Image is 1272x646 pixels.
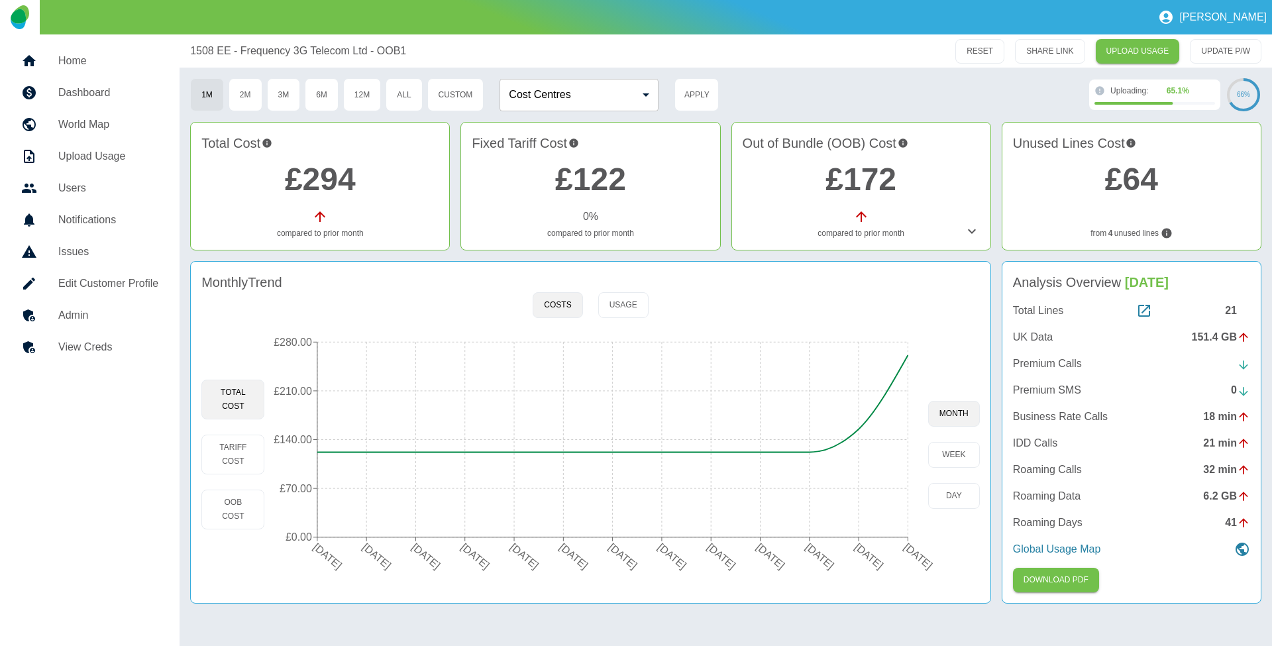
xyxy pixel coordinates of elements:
p: compared to prior month [472,227,709,239]
div: 18 min [1203,409,1250,425]
div: 32 min [1203,462,1250,478]
a: £64 [1105,162,1158,197]
tspan: [DATE] [656,541,688,571]
h5: World Map [58,117,158,133]
h4: Monthly Trend [201,272,282,292]
tspan: [DATE] [902,541,935,571]
p: Business Rate Calls [1013,409,1108,425]
tspan: £70.00 [280,483,313,494]
p: compared to prior month [201,227,439,239]
button: 6M [305,78,339,111]
tspan: [DATE] [853,541,885,571]
h5: Edit Customer Profile [58,276,158,292]
a: Premium SMS0 [1013,382,1250,398]
button: Costs [533,292,582,318]
svg: This is your recurring contracted cost [568,133,579,153]
tspan: [DATE] [508,541,541,571]
a: Roaming Data6.2 GB [1013,488,1250,504]
p: UK Data [1013,329,1053,345]
tspan: £210.00 [274,386,313,397]
a: UPLOAD USAGE [1096,39,1180,64]
button: month [928,401,980,427]
div: Uploading: [1110,85,1215,97]
svg: The information in the dashboard may be incomplete until finished. [1094,85,1105,96]
tspan: [DATE] [360,541,393,571]
div: 21 min [1203,435,1250,451]
button: 12M [343,78,381,111]
div: 151.4 GB [1192,329,1250,345]
svg: Lines not used during your chosen timeframe. If multiple months selected only lines never used co... [1161,227,1173,239]
a: Edit Customer Profile [11,268,169,299]
span: [DATE] [1125,275,1169,290]
tspan: £0.00 [286,531,312,543]
a: Notifications [11,204,169,236]
button: Tariff Cost [201,435,264,474]
h4: Unused Lines Cost [1013,133,1250,153]
h5: Admin [58,307,158,323]
h5: Notifications [58,212,158,228]
h5: Dashboard [58,85,158,101]
h5: Upload Usage [58,148,158,164]
a: Dashboard [11,77,169,109]
tspan: £280.00 [274,337,313,348]
button: Total Cost [201,380,264,419]
a: Home [11,45,169,77]
svg: Costs outside of your fixed tariff [898,133,908,153]
p: 0 % [583,209,598,225]
a: UK Data151.4 GB [1013,329,1250,345]
a: £172 [825,162,896,197]
h5: Users [58,180,158,196]
tspan: [DATE] [705,541,737,571]
p: from unused lines [1013,227,1250,239]
button: OOB Cost [201,490,264,529]
h5: Home [58,53,158,69]
button: UPDATE P/W [1190,39,1261,64]
button: 2M [229,78,262,111]
a: £122 [555,162,626,197]
button: 1M [190,78,224,111]
p: Total Lines [1013,303,1064,319]
a: World Map [11,109,169,140]
a: Premium Calls [1013,356,1250,372]
button: RESET [955,39,1004,64]
a: Total Lines21 [1013,303,1250,319]
div: 21 [1225,303,1250,319]
button: Apply [674,78,719,111]
a: Admin [11,299,169,331]
a: Upload Usage [11,140,169,172]
button: [PERSON_NAME] [1153,4,1272,30]
div: 41 [1225,515,1250,531]
a: 1508 EE - Frequency 3G Telecom Ltd - OOB1 [190,43,406,59]
tspan: [DATE] [311,541,344,571]
button: All [386,78,422,111]
a: Users [11,172,169,204]
button: Usage [598,292,649,318]
p: [PERSON_NAME] [1179,11,1267,23]
div: 65.1 % [1167,85,1189,97]
h5: View Creds [58,339,158,355]
p: Roaming Data [1013,488,1081,504]
div: 0 [1231,382,1250,398]
a: Roaming Days41 [1013,515,1250,531]
p: IDD Calls [1013,435,1058,451]
a: Issues [11,236,169,268]
a: View Creds [11,331,169,363]
img: Logo [11,5,28,29]
tspan: [DATE] [410,541,443,571]
a: £294 [285,162,356,197]
svg: This is the total charges incurred over 1 months [262,133,272,153]
button: 3M [267,78,301,111]
p: Roaming Calls [1013,462,1082,478]
h5: Issues [58,244,158,260]
tspan: [DATE] [755,541,787,571]
tspan: [DATE] [558,541,590,571]
b: 4 [1108,227,1113,239]
button: SHARE LINK [1015,39,1085,64]
h4: Analysis Overview [1013,272,1250,292]
svg: Potential saving if surplus lines removed at contract renewal [1126,133,1136,153]
a: Roaming Calls32 min [1013,462,1250,478]
h4: Total Cost [201,133,439,153]
button: Custom [427,78,484,111]
text: 66% [1237,91,1250,98]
